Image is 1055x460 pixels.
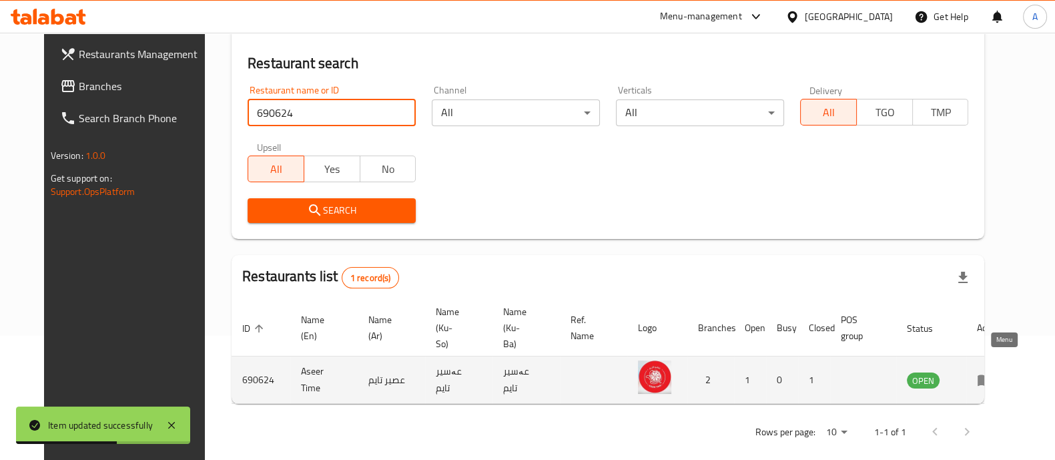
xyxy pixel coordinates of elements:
[360,156,416,182] button: No
[805,9,893,24] div: [GEOGRAPHIC_DATA]
[841,312,880,344] span: POS group
[687,357,734,404] td: 2
[51,183,135,200] a: Support.OpsPlatform
[254,160,299,179] span: All
[820,423,852,443] div: Rows per page:
[290,357,358,404] td: Aseer Time
[766,357,798,404] td: 0
[248,99,416,126] input: Search for restaurant name or ID..
[503,304,544,352] span: Name (Ku-Ba)
[242,266,399,288] h2: Restaurants list
[734,357,766,404] td: 1
[242,320,268,336] span: ID
[806,103,851,122] span: All
[862,103,908,122] span: TGO
[912,99,969,126] button: TMP
[800,99,857,126] button: All
[248,198,416,223] button: Search
[947,262,979,294] div: Export file
[492,357,560,404] td: عەسیر تایم
[49,38,220,70] a: Restaurants Management
[907,373,940,389] span: OPEN
[432,99,600,126] div: All
[638,361,671,394] img: Aseer Time
[627,300,687,357] th: Logo
[856,99,913,126] button: TGO
[48,418,153,433] div: Item updated successfully
[310,160,355,179] span: Yes
[966,300,1012,357] th: Action
[1032,9,1038,24] span: A
[368,312,409,344] span: Name (Ar)
[571,312,611,344] span: Ref. Name
[85,147,106,164] span: 1.0.0
[918,103,964,122] span: TMP
[342,272,399,284] span: 1 record(s)
[258,202,405,219] span: Search
[798,357,830,404] td: 1
[358,357,425,404] td: عصير تايم
[873,424,906,441] p: 1-1 of 1
[425,357,492,404] td: عەسیر تایم
[257,142,282,152] label: Upsell
[49,102,220,134] a: Search Branch Phone
[766,300,798,357] th: Busy
[51,147,83,164] span: Version:
[51,170,112,187] span: Get support on:
[248,53,968,73] h2: Restaurant search
[366,160,411,179] span: No
[798,300,830,357] th: Closed
[436,304,476,352] span: Name (Ku-So)
[616,99,784,126] div: All
[79,110,210,126] span: Search Branch Phone
[79,78,210,94] span: Branches
[248,156,304,182] button: All
[809,85,843,95] label: Delivery
[232,300,1012,404] table: enhanced table
[907,373,940,389] div: OPEN
[342,267,400,288] div: Total records count
[304,156,360,182] button: Yes
[755,424,815,441] p: Rows per page:
[232,357,290,404] td: 690624
[660,9,742,25] div: Menu-management
[49,70,220,102] a: Branches
[687,300,734,357] th: Branches
[79,46,210,62] span: Restaurants Management
[734,300,766,357] th: Open
[907,320,950,336] span: Status
[301,312,342,344] span: Name (En)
